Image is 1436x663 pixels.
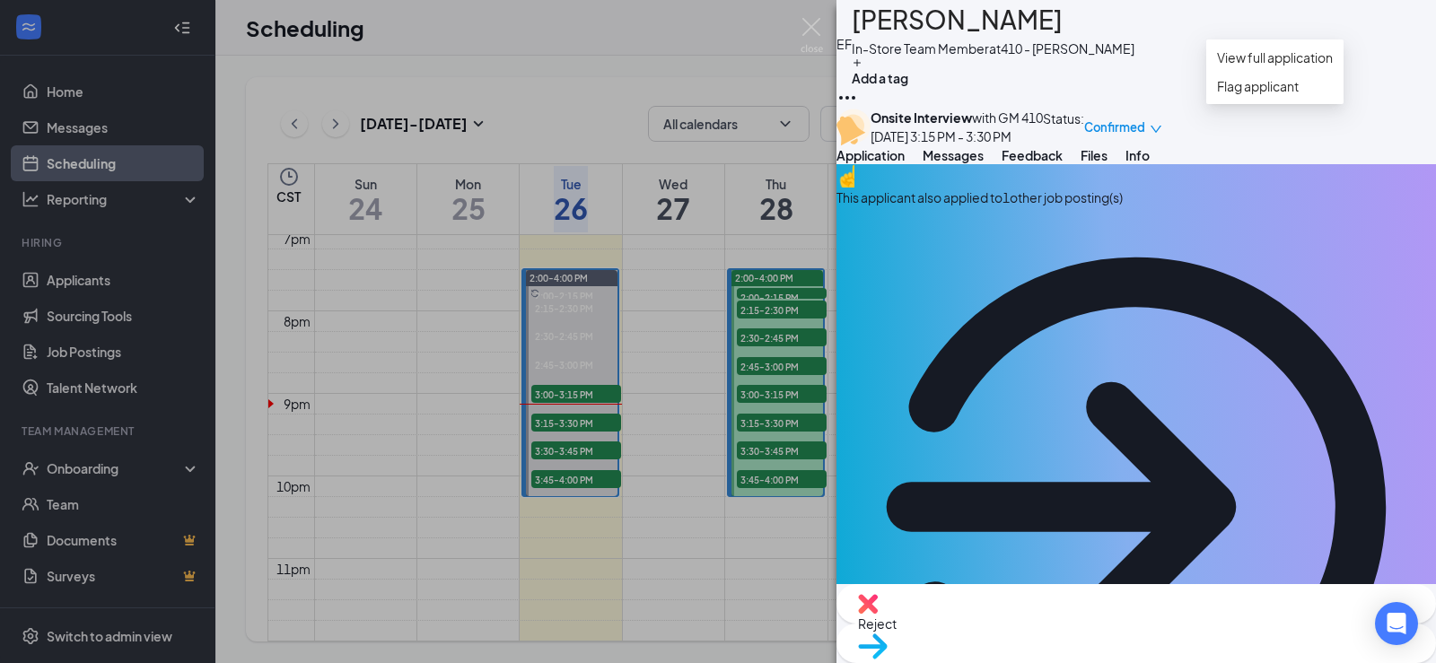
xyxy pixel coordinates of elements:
span: Info [1125,147,1150,163]
div: Open Intercom Messenger [1375,602,1418,645]
span: Reject [858,614,1414,633]
b: Onsite Interview [871,109,972,126]
div: This applicant also applied to 1 other job posting(s) [836,188,1436,207]
span: Application [836,147,905,163]
div: [DATE] 3:15 PM - 3:30 PM [871,126,1043,146]
svg: Plus [852,57,862,68]
span: Messages [923,147,984,163]
div: EF [836,34,852,54]
svg: Ellipses [836,87,858,109]
div: with GM 410 [871,109,1043,126]
div: In-Store Team Member at 410 - [PERSON_NAME] [852,39,1134,57]
button: PlusAdd a tag [852,57,908,88]
span: down [1150,123,1162,135]
span: Feedback [1002,147,1063,163]
a: View full application [1217,48,1333,67]
span: Confirmed [1084,118,1145,136]
div: Status : [1043,109,1084,146]
span: Files [1081,147,1108,163]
